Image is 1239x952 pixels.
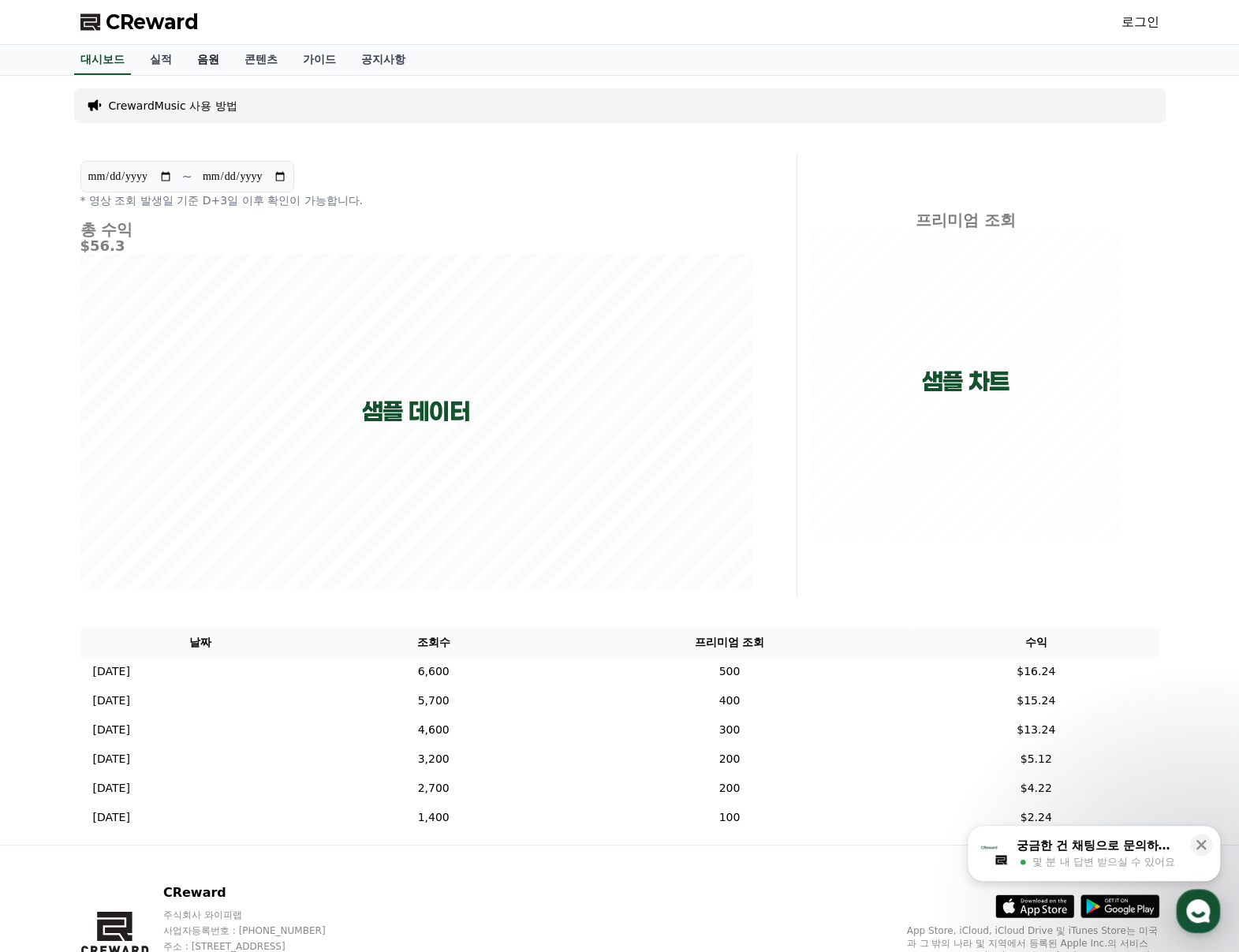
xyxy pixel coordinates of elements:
[93,663,130,680] p: [DATE]
[93,693,130,709] p: [DATE]
[74,45,131,75] a: 대시보드
[321,628,546,657] th: 조회수
[546,628,912,657] th: 프리미엄 조회
[80,9,199,35] a: CReward
[50,524,59,536] span: 홈
[546,745,912,774] td: 200
[80,192,752,208] p: * 영상 조회 발생일 기준 D+3일 이후 확인이 가능합니다.
[1121,13,1159,32] a: 로그인
[321,715,546,745] td: 4,600
[104,500,203,539] a: 대화
[163,909,356,921] p: 주식회사 와이피랩
[922,368,1009,396] p: 샘플 차트
[913,657,1159,686] td: $16.24
[5,500,104,539] a: 홈
[546,657,912,686] td: 500
[80,628,322,657] th: 날짜
[137,45,185,75] a: 실적
[913,715,1159,745] td: $13.24
[185,45,232,75] a: 음원
[244,524,263,536] span: 설정
[321,803,546,832] td: 1,400
[913,774,1159,803] td: $4.22
[546,774,912,803] td: 200
[80,238,752,254] h5: $56.3
[321,745,546,774] td: 3,200
[203,500,303,539] a: 설정
[93,751,130,767] p: [DATE]
[321,774,546,803] td: 2,700
[546,686,912,715] td: 400
[913,803,1159,832] td: $2.24
[321,686,546,715] td: 5,700
[810,211,1121,229] h4: 프리미엄 조회
[106,9,199,35] span: CReward
[109,98,237,114] a: CrewardMusic 사용 방법
[80,221,752,238] h4: 총 수익
[913,628,1159,657] th: 수익
[349,45,418,75] a: 공지사항
[93,722,130,738] p: [DATE]
[913,686,1159,715] td: $15.24
[182,167,192,186] p: ~
[362,398,470,426] p: 샘플 데이터
[290,45,349,75] a: 가이드
[93,809,130,826] p: [DATE]
[321,657,546,686] td: 6,600
[546,715,912,745] td: 300
[913,745,1159,774] td: $5.12
[163,883,356,902] p: CReward
[546,803,912,832] td: 100
[93,780,130,797] p: [DATE]
[163,924,356,937] p: 사업자등록번호 : [PHONE_NUMBER]
[144,525,163,537] span: 대화
[232,45,290,75] a: 콘텐츠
